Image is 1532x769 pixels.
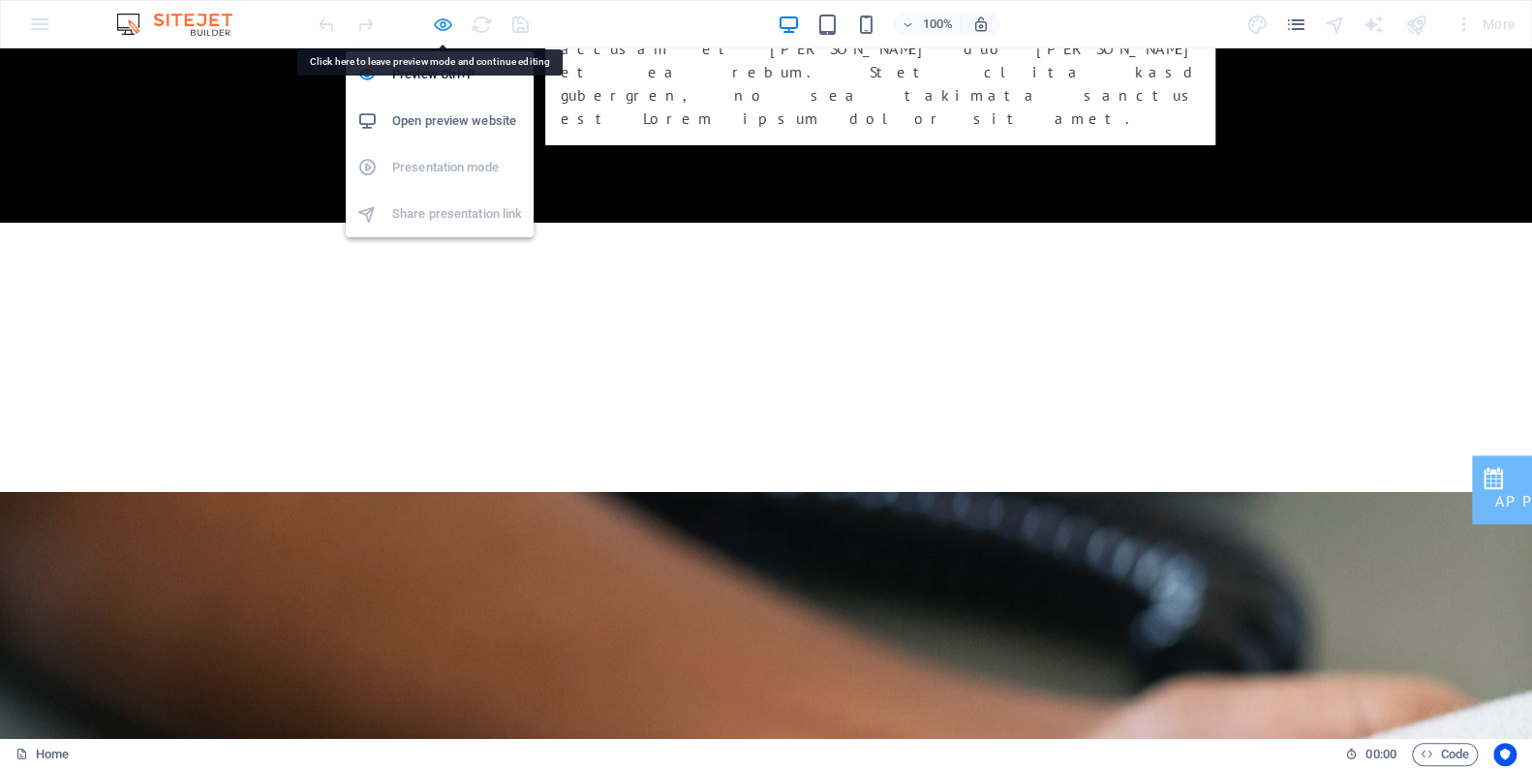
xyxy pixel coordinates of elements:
[1493,743,1517,766] button: Usercentrics
[1284,14,1306,36] i: Pages (Ctrl+Alt+S)
[893,13,962,36] button: 100%
[922,13,953,36] h6: 100%
[1365,743,1395,766] span: 00 00
[392,109,522,133] h6: Open preview website
[1412,743,1478,766] button: Code
[1284,13,1307,36] button: pages
[972,15,990,33] i: On resize automatically adjust zoom level to fit chosen device.
[111,13,257,36] img: Editor Logo
[392,63,522,86] h6: Preview Ctrl+P
[1345,743,1396,766] h6: Session time
[1379,747,1382,761] span: :
[15,743,69,766] a: Click to cancel selection. Double-click to open Pages
[1421,743,1469,766] span: Code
